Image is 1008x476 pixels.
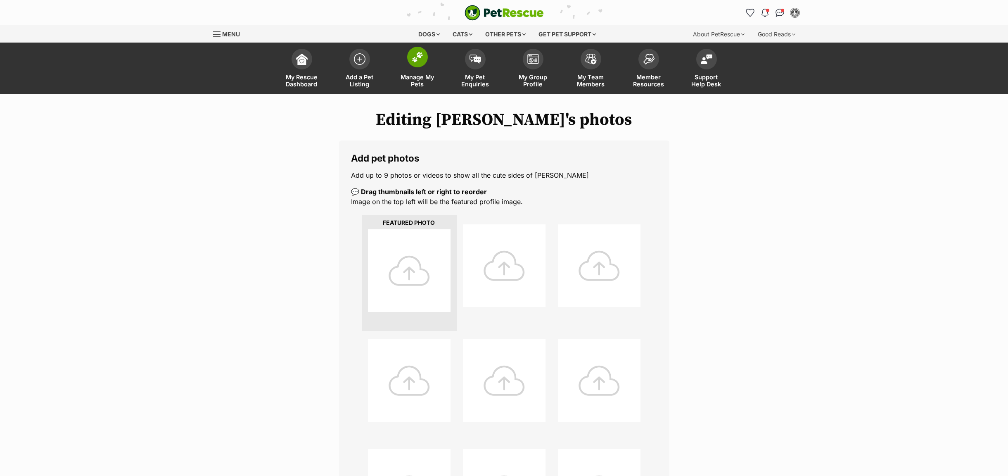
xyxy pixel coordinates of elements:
[678,45,735,94] a: Support Help Desk
[527,54,539,64] img: group-profile-icon-3fa3cf56718a62981997c0bc7e787c4b2cf8bcc04b72c1350f741eb67cf2f40e.svg
[688,74,725,88] span: Support Help Desk
[791,9,799,17] img: World League for Protection of Animals profile pic
[412,52,423,62] img: manage-my-pets-icon-02211641906a0b7f246fdf0571729dbe1e7629f14944591b6c1af311fb30b64b.svg
[788,6,802,19] button: My account
[354,53,365,65] img: add-pet-listing-icon-0afa8454b4691262ce3f59096e99ab1cd57d4a30225e0717b998d2c9b9846f56.svg
[447,26,478,43] div: Cats
[620,45,678,94] a: Member Resources
[688,26,751,43] div: About PetRescue
[413,26,446,43] div: Dogs
[399,74,436,88] span: Manage My Pets
[389,45,446,94] a: Manage My Pets
[465,5,544,21] img: logo-cat-932fe2b9b8326f06289b0f2fb663e598f794de774fb13d1741a6617ecf9a85b4.svg
[759,6,772,19] button: Notifications
[213,26,246,41] a: Menu
[630,74,667,88] span: Member Resources
[515,74,552,88] span: My Group Profile
[761,9,768,17] img: notifications-46538b983faf8c2785f20acdc204bb7945ddae34d4c08c2a6579f10ce5e182be.svg
[296,53,308,65] img: dashboard-icon-eb2f2d2d3e046f16d808141f083e7271f6b2e854fb5c12c21221c1fb7104beca.svg
[213,110,795,129] h1: Editing [PERSON_NAME]'s photos
[504,45,562,94] a: My Group Profile
[457,74,494,88] span: My Pet Enquiries
[465,5,544,21] a: PetRescue
[752,26,802,43] div: Good Reads
[470,55,481,64] img: pet-enquiries-icon-7e3ad2cf08bfb03b45e93fb7055b45f3efa6380592205ae92323e6603595dc1f.svg
[773,6,787,19] a: Conversations
[744,6,802,19] ul: Account quick links
[351,188,487,196] b: 💬 Drag thumbnails left or right to reorder
[446,45,504,94] a: My Pet Enquiries
[643,54,655,65] img: member-resources-icon-8e73f808a243e03378d46382f2149f9095a855e16c252ad45f914b54edf8863c.svg
[351,170,657,180] p: Add up to 9 photos or videos to show all the cute sides of [PERSON_NAME]
[351,187,657,207] p: Image on the top left will be the featured profile image.
[331,45,389,94] a: Add a Pet Listing
[341,74,378,88] span: Add a Pet Listing
[351,153,657,164] legend: Add pet photos
[223,31,240,38] span: Menu
[562,45,620,94] a: My Team Members
[533,26,602,43] div: Get pet support
[585,54,597,64] img: team-members-icon-5396bd8760b3fe7c0b43da4ab00e1e3bb1a5d9ba89233759b79545d2d3fc5d0d.svg
[479,26,531,43] div: Other pets
[701,54,712,64] img: help-desk-icon-fdf02630f3aa405de69fd3d07c3f3aa587a6932b1a1747fa1d2bba05be0121f9.svg
[776,9,784,17] img: chat-41dd97257d64d25036548639549fe6c8038ab92f7586957e7f3b1b290dea8141.svg
[273,45,331,94] a: My Rescue Dashboard
[744,6,757,19] a: Favourites
[283,74,320,88] span: My Rescue Dashboard
[572,74,610,88] span: My Team Members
